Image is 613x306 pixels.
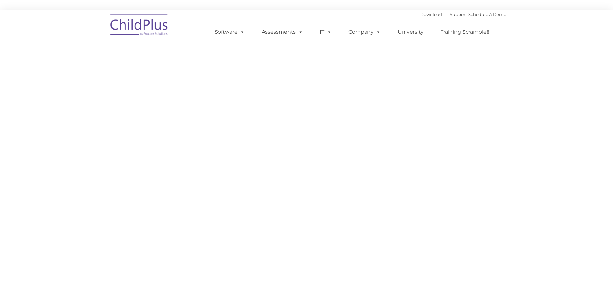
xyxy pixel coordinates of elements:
[107,10,172,42] img: ChildPlus by Procare Solutions
[420,12,506,17] font: |
[450,12,467,17] a: Support
[342,26,387,39] a: Company
[391,26,430,39] a: University
[208,26,251,39] a: Software
[434,26,496,39] a: Training Scramble!!
[255,26,309,39] a: Assessments
[468,12,506,17] a: Schedule A Demo
[420,12,442,17] a: Download
[313,26,338,39] a: IT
